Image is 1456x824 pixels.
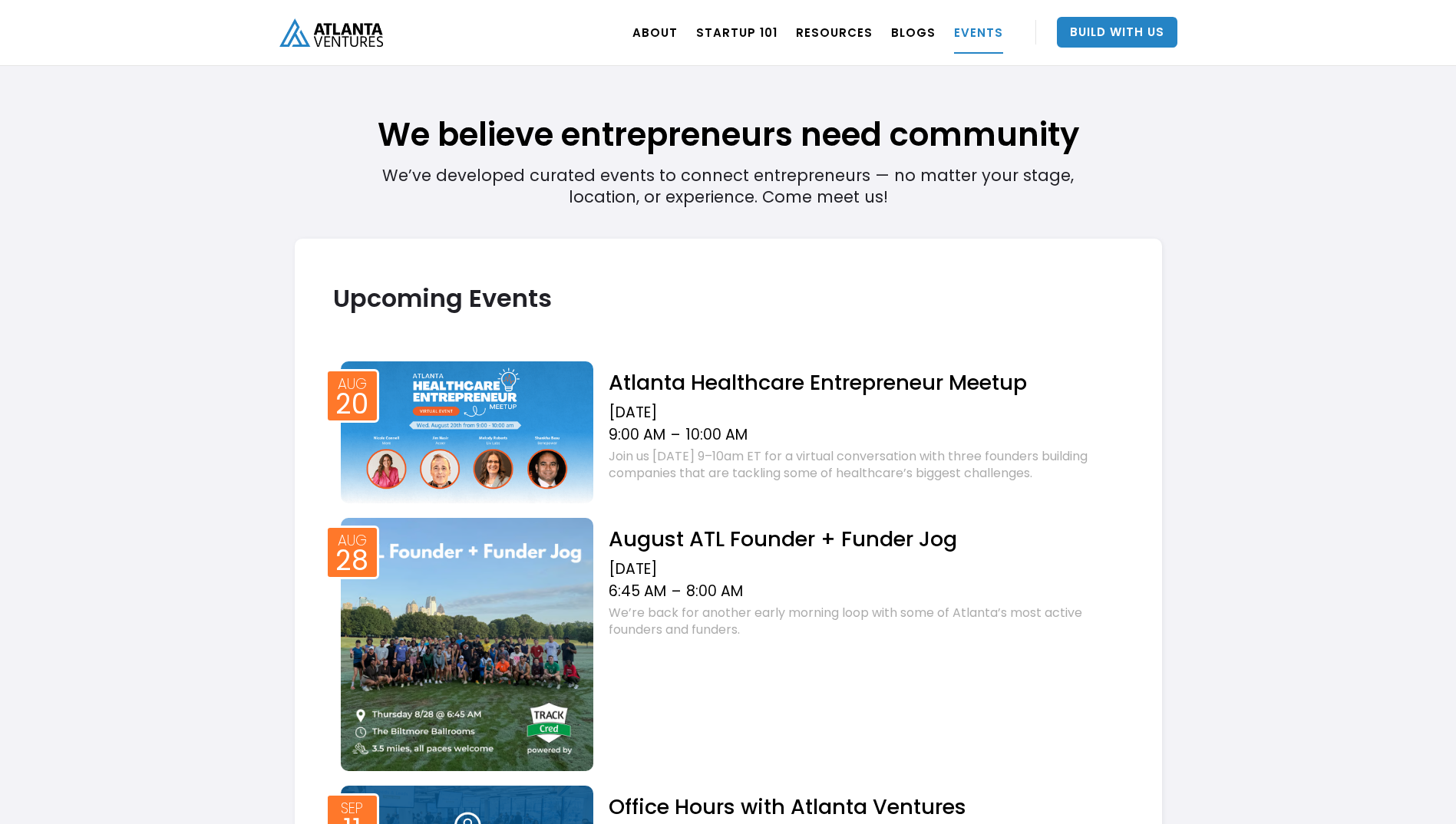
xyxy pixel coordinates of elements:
a: Build With Us [1057,17,1177,48]
h2: Office Hours with Atlanta Ventures [609,793,1123,820]
div: Aug [338,377,367,391]
div: 10:00 AM [685,426,748,444]
div: – [671,426,680,444]
h2: Atlanta Healthcare Entrepreneur Meetup [609,369,1123,396]
div: Join us [DATE] 9–10am ET for a virtual conversation with three founders building companies that a... [609,448,1123,482]
h2: Upcoming Events [333,285,1124,311]
div: 6:45 AM [609,582,666,601]
div: [DATE] [609,404,1123,422]
h1: We believe entrepreneurs need community [295,36,1162,157]
div: Aug [338,533,367,548]
div: 28 [335,549,368,572]
a: Event thumbAug20Atlanta Healthcare Entrepreneur Meetup[DATE]9:00 AM–10:00 AMJoin us [DATE] 9–10am... [333,358,1124,503]
div: – [672,582,681,601]
div: 20 [335,393,368,416]
a: EVENTS [954,11,1003,54]
h2: August ATL Founder + Funder Jog [609,526,1123,552]
div: 8:00 AM [686,582,743,601]
div: We’re back for another early morning loop with some of Atlanta’s most active founders and funders. [609,605,1123,638]
div: [DATE] [609,560,1123,578]
a: RESOURCES [796,11,873,54]
a: BLOGS [891,11,936,54]
div: Sep [341,801,363,816]
img: Event thumb [341,361,594,503]
a: ABOUT [632,11,678,54]
a: Startup 101 [696,11,778,54]
img: Event thumb [341,518,594,771]
div: 9:00 AM [609,426,665,444]
a: Event thumbAug28August ATL Founder + Funder Jog[DATE]6:45 AM–8:00 AMWe’re back for another early ... [333,514,1124,771]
